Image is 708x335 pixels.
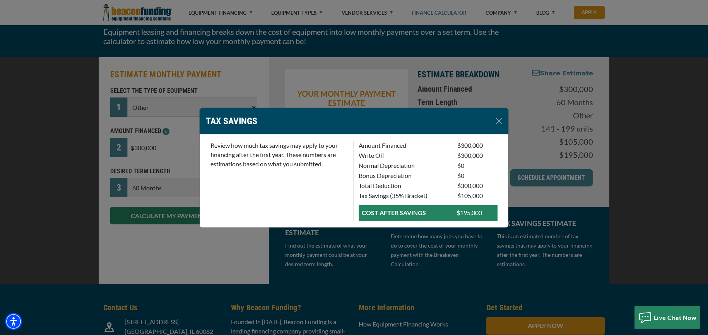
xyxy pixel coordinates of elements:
[359,141,448,150] p: Amount Financed
[359,191,448,200] p: Tax Savings (35% Bracket)
[457,161,498,170] p: $0
[5,313,22,330] div: Accessibility Menu
[654,314,697,321] span: Live Chat Now
[457,141,498,150] p: $300,000
[359,161,448,170] p: Normal Depreciation
[362,208,447,217] p: COST AFTER SAVINGS
[457,208,494,217] p: $195,000
[493,115,505,127] button: Close
[457,181,498,190] p: $300,000
[457,191,498,200] p: $105,000
[206,114,257,128] p: TAX SAVINGS
[457,171,498,180] p: $0
[359,151,448,160] p: Write Off
[634,306,701,329] button: Live Chat Now
[457,151,498,160] p: $300,000
[359,171,448,180] p: Bonus Depreciation
[359,181,448,190] p: Total Deduction
[210,141,349,169] p: Review how much tax savings may apply to your financing after the first year. These numbers are e...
